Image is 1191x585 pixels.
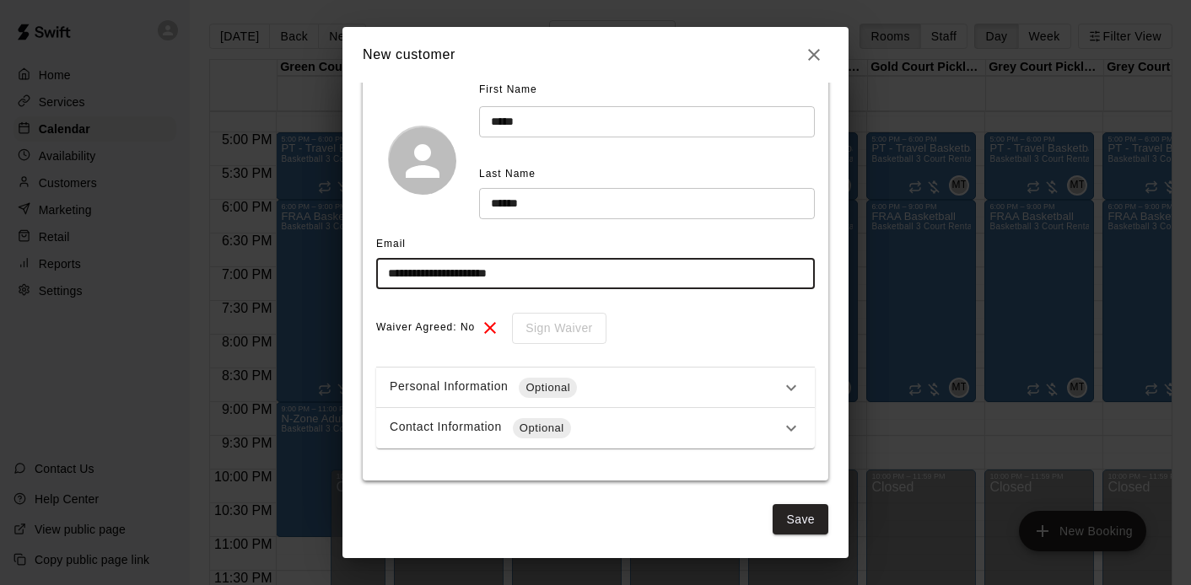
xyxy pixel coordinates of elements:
div: To sign waivers in admin, this feature must be enabled in general settings [500,313,606,344]
span: Optional [519,379,577,396]
span: Optional [513,420,571,437]
h6: New customer [363,44,455,66]
div: Contact Information [390,418,781,438]
button: Save [773,504,828,535]
div: Personal InformationOptional [376,368,815,408]
span: First Name [479,77,537,104]
span: Email [376,238,406,250]
div: Personal Information [390,378,781,398]
span: Waiver Agreed: No [376,314,475,341]
div: Contact InformationOptional [376,408,815,448]
span: Last Name [479,168,536,180]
